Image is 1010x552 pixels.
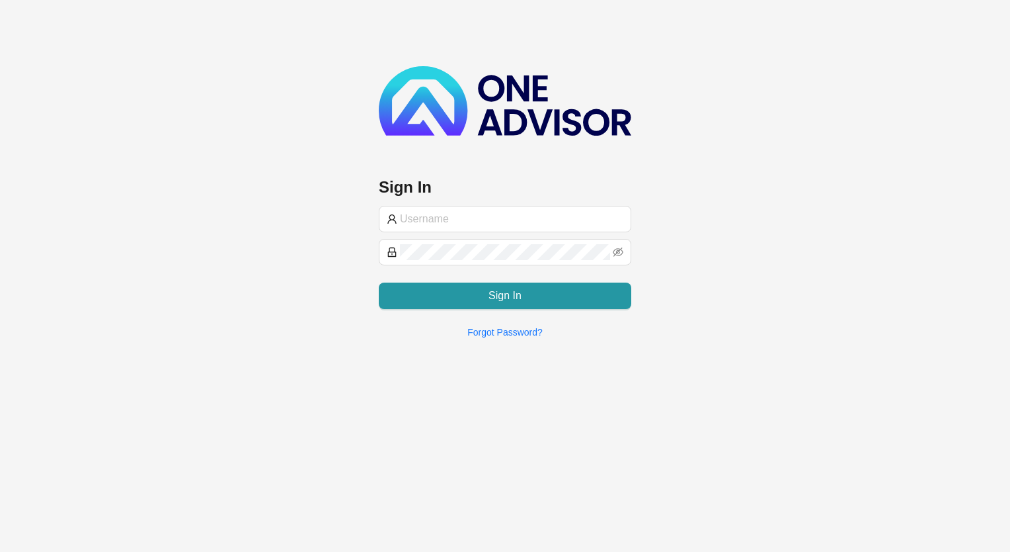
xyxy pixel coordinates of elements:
a: Forgot Password? [467,327,543,338]
span: Sign In [488,288,522,304]
span: eye-invisible [613,247,623,257]
img: b89e593ecd872904241dc73b71df2e41-logo-dark.svg [379,66,631,136]
span: user [387,214,397,224]
input: Username [400,211,623,227]
button: Sign In [379,283,631,309]
span: lock [387,247,397,257]
h3: Sign In [379,177,631,198]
